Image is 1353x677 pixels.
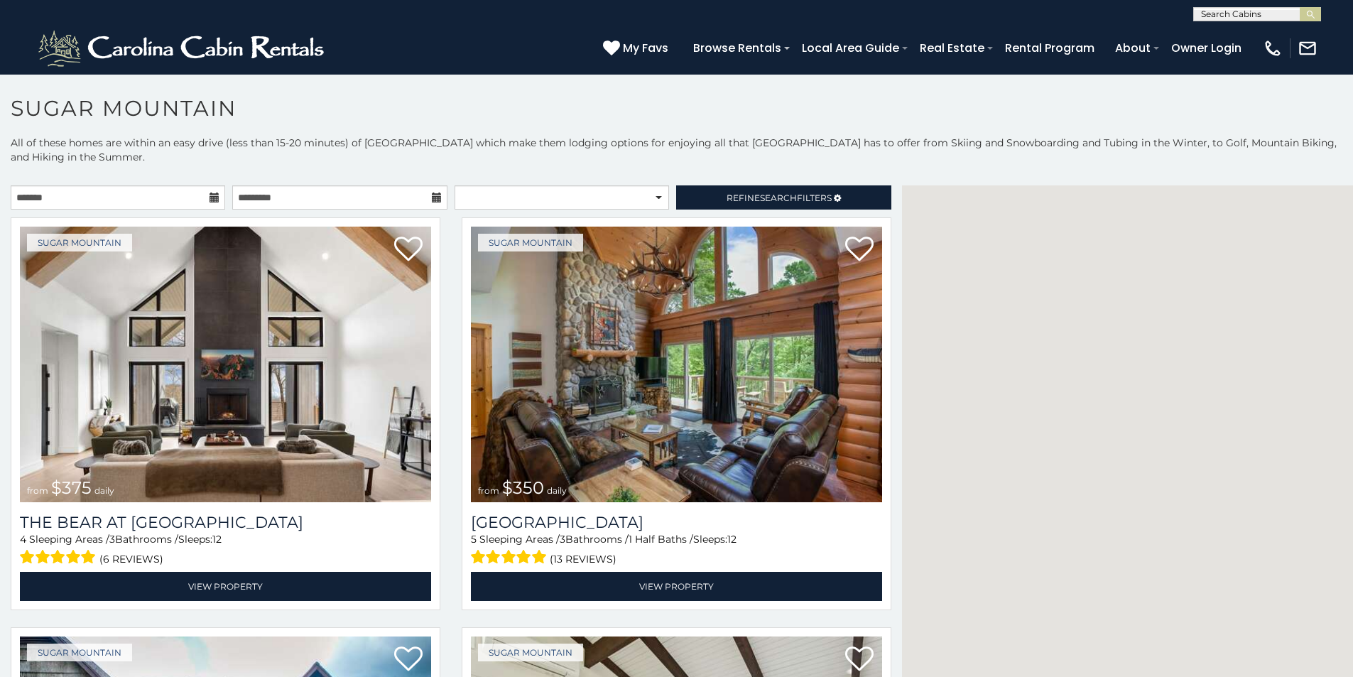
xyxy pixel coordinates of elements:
img: The Bear At Sugar Mountain [20,227,431,502]
span: 5 [471,533,477,546]
span: 4 [20,533,26,546]
span: My Favs [623,39,668,57]
a: Add to favorites [845,645,874,675]
span: from [478,485,499,496]
img: White-1-2.png [36,27,330,70]
a: Sugar Mountain [478,644,583,661]
a: Browse Rentals [686,36,788,60]
span: 12 [727,533,737,546]
span: $375 [51,477,92,498]
span: 3 [109,533,115,546]
div: Sleeping Areas / Bathrooms / Sleeps: [20,532,431,568]
img: mail-regular-white.png [1298,38,1317,58]
a: View Property [471,572,882,601]
img: Grouse Moor Lodge [471,227,882,502]
span: daily [547,485,567,496]
span: Search [760,193,797,203]
a: About [1108,36,1158,60]
span: Refine Filters [727,193,832,203]
a: Owner Login [1164,36,1249,60]
a: Grouse Moor Lodge from $350 daily [471,227,882,502]
span: (6 reviews) [99,550,163,568]
div: Sleeping Areas / Bathrooms / Sleeps: [471,532,882,568]
a: The Bear At [GEOGRAPHIC_DATA] [20,513,431,532]
a: Sugar Mountain [27,644,132,661]
span: (13 reviews) [550,550,616,568]
img: phone-regular-white.png [1263,38,1283,58]
a: Local Area Guide [795,36,906,60]
a: [GEOGRAPHIC_DATA] [471,513,882,532]
a: Rental Program [998,36,1102,60]
a: View Property [20,572,431,601]
a: The Bear At Sugar Mountain from $375 daily [20,227,431,502]
a: Sugar Mountain [27,234,132,251]
h3: The Bear At Sugar Mountain [20,513,431,532]
span: 3 [560,533,565,546]
a: Add to favorites [845,235,874,265]
a: Add to favorites [394,235,423,265]
a: My Favs [603,39,672,58]
span: 12 [212,533,222,546]
span: daily [94,485,114,496]
a: Add to favorites [394,645,423,675]
h3: Grouse Moor Lodge [471,513,882,532]
span: from [27,485,48,496]
a: RefineSearchFilters [676,185,891,210]
a: Real Estate [913,36,991,60]
span: 1 Half Baths / [629,533,693,546]
a: Sugar Mountain [478,234,583,251]
span: $350 [502,477,544,498]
